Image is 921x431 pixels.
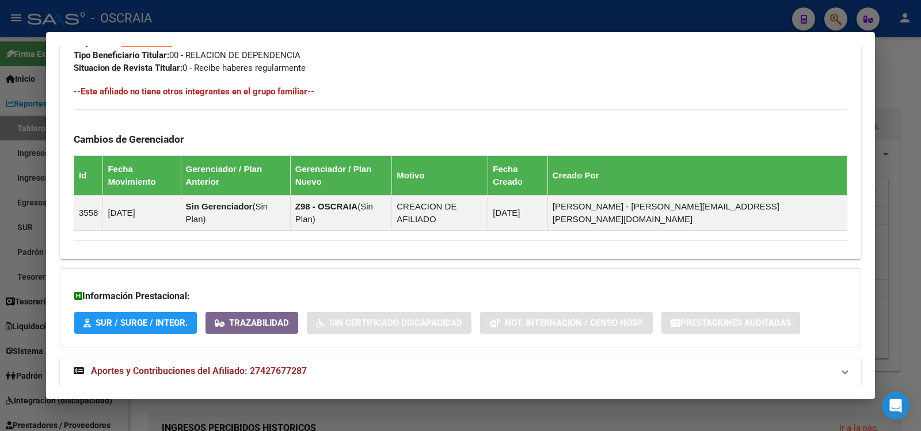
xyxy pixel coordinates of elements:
[103,156,181,196] th: Fecha Movimiento
[103,196,181,231] td: [DATE]
[74,133,847,146] h3: Cambios de Gerenciador
[505,318,644,329] span: Not. Internacion / Censo Hosp.
[307,312,471,333] button: Sin Certificado Discapacidad
[74,156,103,196] th: Id
[74,50,169,60] strong: Tipo Beneficiario Titular:
[488,196,548,231] td: [DATE]
[680,318,791,329] span: Prestaciones Auditadas
[392,156,488,196] th: Motivo
[74,63,182,73] strong: Situacion de Revista Titular:
[121,37,172,48] span: 20250791039
[74,312,197,333] button: SUR / SURGE / INTEGR.
[60,357,861,385] mat-expansion-panel-header: Aportes y Contribuciones del Afiliado: 27427677287
[547,156,847,196] th: Creado Por
[661,312,800,333] button: Prestaciones Auditadas
[74,289,847,303] h3: Información Prestacional:
[74,63,306,73] span: 0 - Recibe haberes regularmente
[229,318,289,329] span: Trazabilidad
[74,37,117,48] strong: Empleador:
[186,201,253,211] strong: Sin Gerenciador
[74,50,300,60] span: 00 - RELACION DE DEPENDENCIA
[882,392,909,419] div: Open Intercom Messenger
[290,196,391,231] td: ( )
[547,196,847,231] td: [PERSON_NAME] - [PERSON_NAME][EMAIL_ADDRESS][PERSON_NAME][DOMAIN_NAME]
[74,85,847,98] h4: --Este afiliado no tiene otros integrantes en el grupo familiar--
[91,365,307,376] span: Aportes y Contribuciones del Afiliado: 27427677287
[181,196,290,231] td: ( )
[205,312,298,333] button: Trazabilidad
[290,156,391,196] th: Gerenciador / Plan Nuevo
[329,318,462,329] span: Sin Certificado Discapacidad
[96,318,188,329] span: SUR / SURGE / INTEGR.
[74,196,103,231] td: 3558
[488,156,548,196] th: Fecha Creado
[480,312,653,333] button: Not. Internacion / Censo Hosp.
[392,196,488,231] td: CREACION DE AFILIADO
[295,201,357,211] strong: Z98 - OSCRAIA
[181,156,290,196] th: Gerenciador / Plan Anterior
